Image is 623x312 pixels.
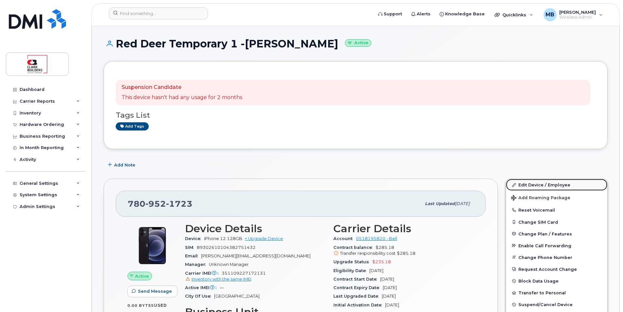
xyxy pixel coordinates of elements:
[135,273,149,279] span: Active
[506,251,607,263] button: Change Phone Number
[185,223,326,234] h3: Device Details
[245,236,283,241] a: + Upgrade Device
[185,294,214,299] span: City Of Use
[333,245,474,257] span: $285.18
[133,226,172,265] img: iPhone_12.jpg
[425,201,455,206] span: Last updated
[104,38,608,49] h1: Red Deer Temporary 1 -[PERSON_NAME]
[166,199,193,209] span: 1723
[518,231,572,236] span: Change Plan / Features
[122,94,242,101] p: This device hasn't had any usage for 2 months
[455,201,470,206] span: [DATE]
[185,277,251,282] a: Inventory with the same IMEI
[333,236,356,241] span: Account
[214,294,260,299] span: [GEOGRAPHIC_DATA]
[185,271,326,283] span: 351109227172131
[104,159,141,171] button: Add Note
[116,111,596,119] h3: Tags List
[122,84,242,91] p: Suspension Candidate
[333,303,385,307] span: Initial Activation Date
[506,287,607,299] button: Transfer to Personal
[506,204,607,216] button: Reset Voicemail
[518,302,573,307] span: Suspend/Cancel Device
[372,259,391,264] span: $235.18
[185,236,204,241] span: Device
[518,243,571,248] span: Enable Call Forwarding
[333,268,369,273] span: Eligibility Date
[192,277,251,282] span: Inventory with the same IMEI
[333,245,376,250] span: Contract balance
[506,299,607,310] button: Suspend/Cancel Device
[356,236,397,241] a: 0518195820 - Bell
[185,285,220,290] span: Active IMEI
[397,251,415,256] span: $285.18
[340,251,396,256] span: Transfer responsibility cost
[385,303,399,307] span: [DATE]
[506,263,607,275] button: Request Account Change
[127,303,154,308] span: 0.00 Bytes
[333,277,380,282] span: Contract Start Date
[114,162,135,168] span: Add Note
[154,303,167,308] span: used
[185,262,209,267] span: Manager
[145,199,166,209] span: 952
[506,216,607,228] button: Change SIM Card
[595,284,618,307] iframe: Messenger Launcher
[369,268,383,273] span: [DATE]
[506,191,607,204] button: Add Roaming Package
[382,294,396,299] span: [DATE]
[506,228,607,240] button: Change Plan / Features
[380,277,394,282] span: [DATE]
[333,223,474,234] h3: Carrier Details
[201,253,311,258] span: [PERSON_NAME][EMAIL_ADDRESS][DOMAIN_NAME]
[333,285,383,290] span: Contract Expiry Date
[333,294,382,299] span: Last Upgraded Date
[127,286,177,297] button: Send Message
[345,39,371,47] small: Active
[116,122,149,130] a: Add tags
[185,245,197,250] span: SIM
[511,195,570,201] span: Add Roaming Package
[383,285,397,290] span: [DATE]
[333,259,372,264] span: Upgrade Status
[506,240,607,251] button: Enable Call Forwarding
[138,288,172,294] span: Send Message
[197,245,256,250] span: 89302610104382751432
[506,275,607,287] button: Block Data Usage
[209,262,249,267] span: Unknown Manager
[220,285,224,290] span: —
[204,236,242,241] span: iPhone 12 128GB
[128,199,193,209] span: 780
[185,253,201,258] span: Email
[506,179,607,191] a: Edit Device / Employee
[185,271,222,276] span: Carrier IMEI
